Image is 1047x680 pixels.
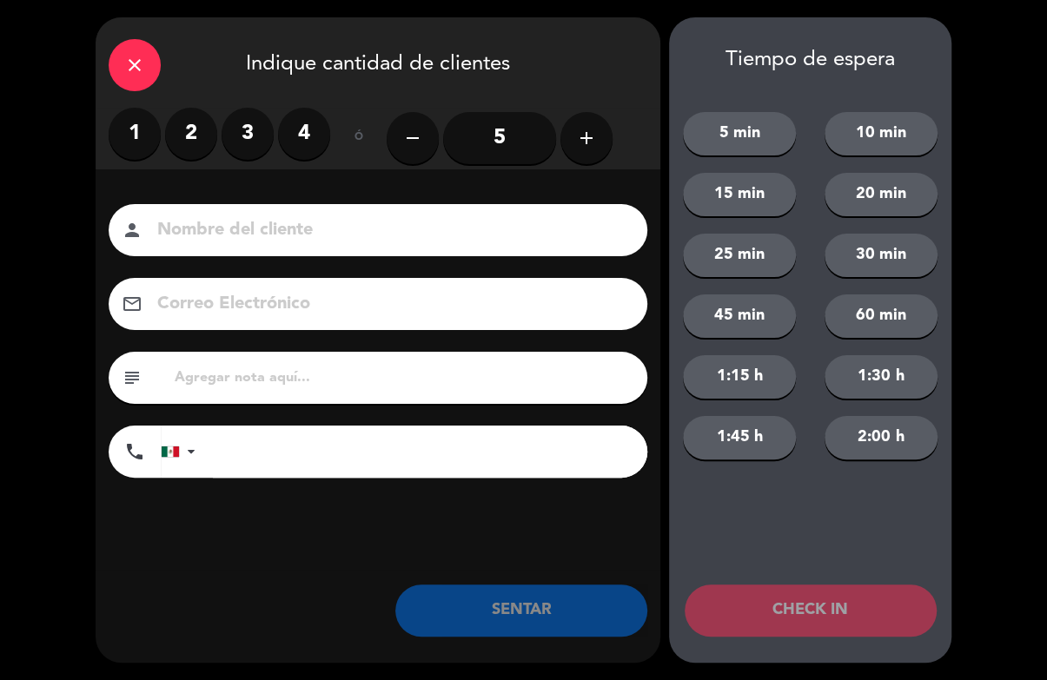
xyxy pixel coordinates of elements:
button: 45 min [683,294,796,338]
button: 20 min [825,173,938,216]
input: Agregar nota aquí... [173,366,634,390]
i: email [122,294,142,314]
i: subject [122,367,142,388]
button: 25 min [683,234,796,277]
button: 5 min [683,112,796,155]
button: add [560,112,613,164]
button: 60 min [825,294,938,338]
button: 10 min [825,112,938,155]
i: remove [402,128,423,149]
label: 4 [278,108,330,160]
button: 1:45 h [683,416,796,459]
div: Indique cantidad de clientes [96,17,660,108]
button: 15 min [683,173,796,216]
button: remove [387,112,439,164]
button: 30 min [825,234,938,277]
div: Tiempo de espera [669,48,951,73]
i: phone [124,441,145,462]
button: CHECK IN [685,584,937,637]
label: 3 [222,108,274,160]
i: person [122,220,142,241]
i: add [576,128,597,149]
button: 1:30 h [825,355,938,399]
button: 2:00 h [825,416,938,459]
div: ó [330,108,387,168]
button: 1:15 h [683,355,796,399]
button: SENTAR [395,584,647,637]
input: Correo Electrónico [156,289,625,320]
label: 1 [109,108,161,160]
label: 2 [165,108,217,160]
div: Mexico (México): +52 [162,426,202,477]
input: Nombre del cliente [156,215,625,246]
i: close [124,55,145,76]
